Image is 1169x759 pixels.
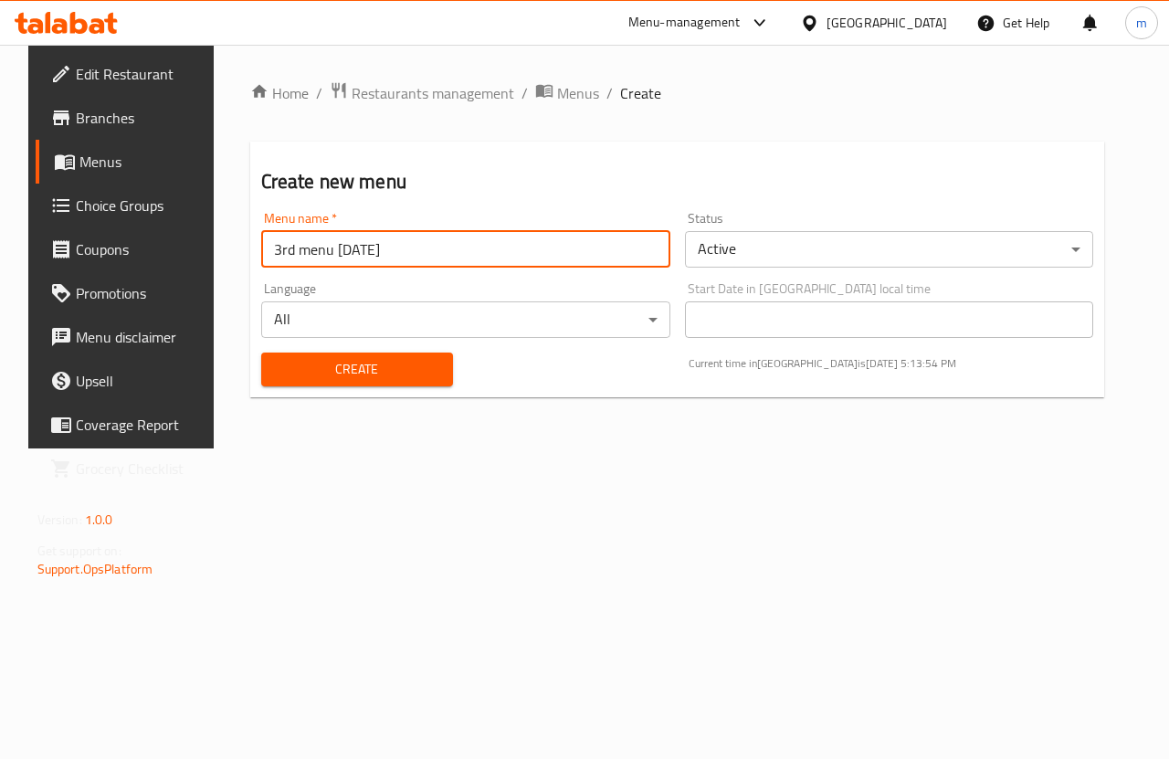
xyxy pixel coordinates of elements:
[521,82,528,104] li: /
[330,81,514,105] a: Restaurants management
[36,52,224,96] a: Edit Restaurant
[352,82,514,104] span: Restaurants management
[36,271,224,315] a: Promotions
[76,326,209,348] span: Menu disclaimer
[557,82,599,104] span: Menus
[76,370,209,392] span: Upsell
[85,508,113,532] span: 1.0.0
[685,231,1094,268] div: Active
[76,195,209,216] span: Choice Groups
[689,355,1094,372] p: Current time in [GEOGRAPHIC_DATA] is [DATE] 5:13:54 PM
[1136,13,1147,33] span: m
[37,557,153,581] a: Support.OpsPlatform
[535,81,599,105] a: Menus
[76,458,209,480] span: Grocery Checklist
[250,81,1105,105] nav: breadcrumb
[628,12,741,34] div: Menu-management
[79,151,209,173] span: Menus
[76,282,209,304] span: Promotions
[36,447,224,490] a: Grocery Checklist
[261,168,1094,195] h2: Create new menu
[36,315,224,359] a: Menu disclaimer
[36,184,224,227] a: Choice Groups
[76,414,209,436] span: Coverage Report
[316,82,322,104] li: /
[37,539,121,563] span: Get support on:
[36,140,224,184] a: Menus
[250,82,309,104] a: Home
[261,231,670,268] input: Please enter Menu name
[76,63,209,85] span: Edit Restaurant
[276,358,438,381] span: Create
[36,227,224,271] a: Coupons
[261,353,453,386] button: Create
[37,508,82,532] span: Version:
[36,403,224,447] a: Coverage Report
[36,359,224,403] a: Upsell
[606,82,613,104] li: /
[827,13,947,33] div: [GEOGRAPHIC_DATA]
[36,96,224,140] a: Branches
[76,238,209,260] span: Coupons
[76,107,209,129] span: Branches
[261,301,670,338] div: All
[620,82,661,104] span: Create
